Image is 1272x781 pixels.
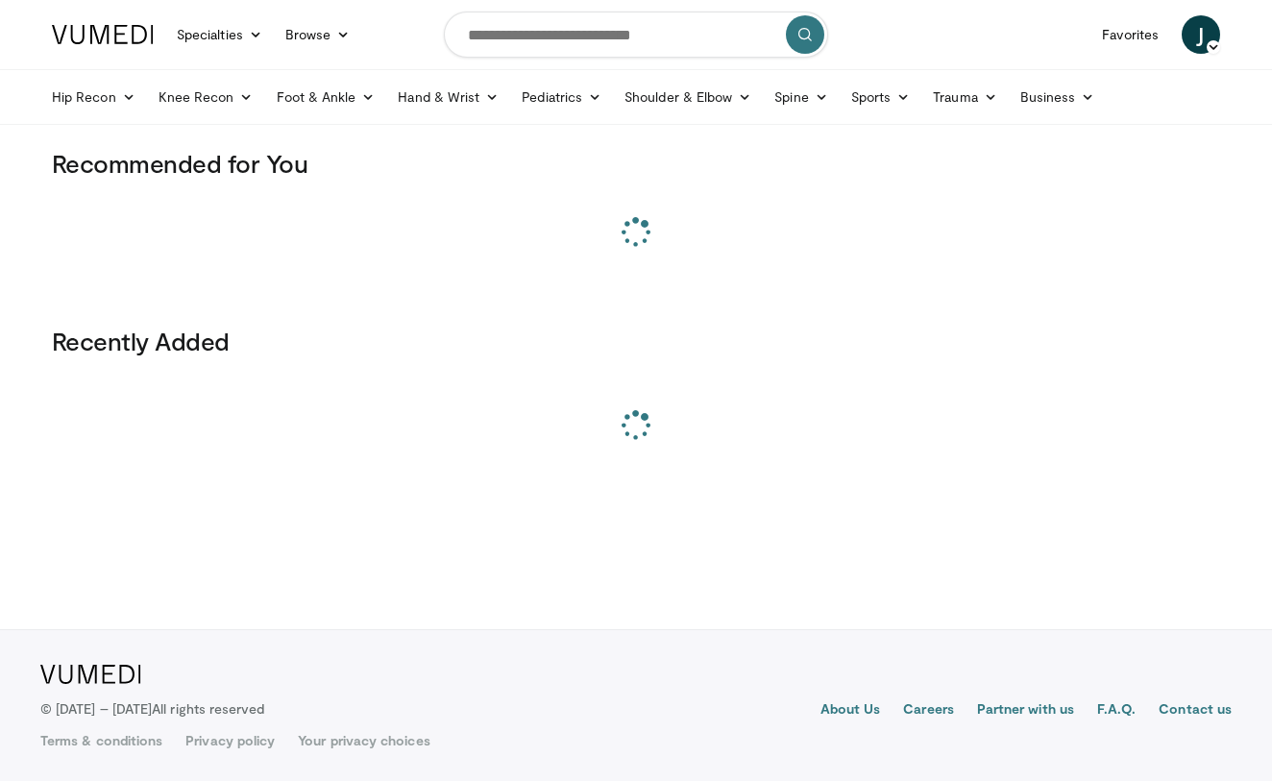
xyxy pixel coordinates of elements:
h3: Recommended for You [52,148,1220,179]
a: Careers [903,699,954,722]
a: Shoulder & Elbow [613,78,763,116]
a: Specialties [165,15,274,54]
img: VuMedi Logo [52,25,154,44]
span: All rights reserved [152,700,264,717]
a: Your privacy choices [298,731,429,750]
input: Search topics, interventions [444,12,828,58]
h3: Recently Added [52,326,1220,356]
a: Partner with us [977,699,1074,722]
p: © [DATE] – [DATE] [40,699,265,719]
a: Hip Recon [40,78,147,116]
a: Sports [840,78,922,116]
a: Terms & conditions [40,731,162,750]
a: J [1182,15,1220,54]
a: Foot & Ankle [265,78,387,116]
a: Trauma [921,78,1009,116]
a: Browse [274,15,362,54]
a: Contact us [1159,699,1232,722]
a: Favorites [1090,15,1170,54]
a: Knee Recon [147,78,265,116]
a: Pediatrics [510,78,613,116]
a: Hand & Wrist [386,78,510,116]
img: VuMedi Logo [40,665,141,684]
a: Privacy policy [185,731,275,750]
a: F.A.Q. [1097,699,1136,722]
a: Business [1009,78,1107,116]
a: About Us [820,699,881,722]
a: Spine [763,78,839,116]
